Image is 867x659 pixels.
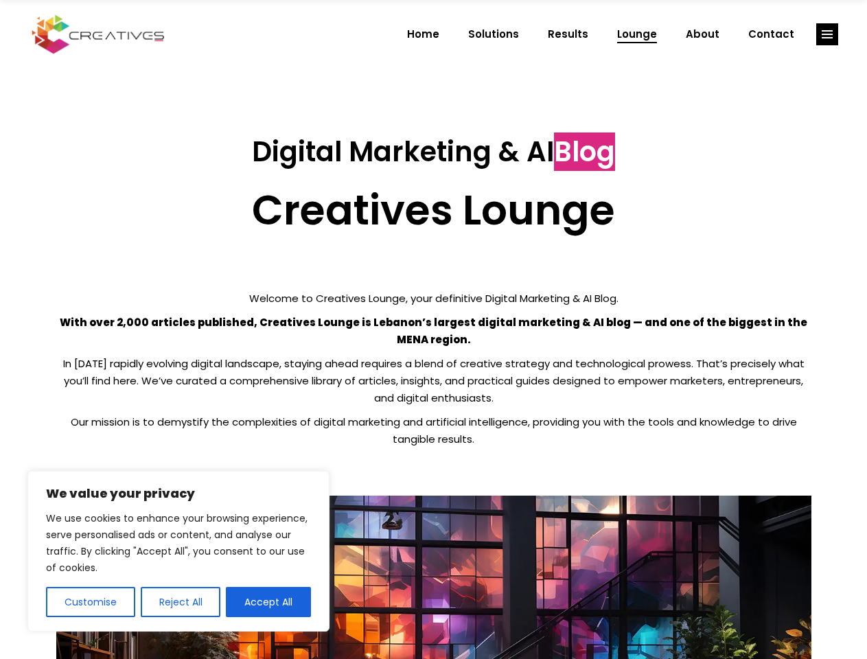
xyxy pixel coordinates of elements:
[548,16,588,52] span: Results
[454,16,533,52] a: Solutions
[56,413,811,448] p: Our mission is to demystify the complexities of digital marketing and artificial intelligence, pr...
[56,290,811,307] p: Welcome to Creatives Lounge, your definitive Digital Marketing & AI Blog.
[686,16,719,52] span: About
[56,135,811,168] h3: Digital Marketing & AI
[46,587,135,617] button: Customise
[393,16,454,52] a: Home
[671,16,734,52] a: About
[748,16,794,52] span: Contact
[226,587,311,617] button: Accept All
[816,23,838,45] a: link
[60,315,807,347] strong: With over 2,000 articles published, Creatives Lounge is Lebanon’s largest digital marketing & AI ...
[533,16,603,52] a: Results
[56,185,811,235] h2: Creatives Lounge
[617,16,657,52] span: Lounge
[27,471,330,632] div: We value your privacy
[46,485,311,502] p: We value your privacy
[603,16,671,52] a: Lounge
[554,132,615,171] span: Blog
[141,587,221,617] button: Reject All
[468,16,519,52] span: Solutions
[29,13,167,56] img: Creatives
[407,16,439,52] span: Home
[46,510,311,576] p: We use cookies to enhance your browsing experience, serve personalised ads or content, and analys...
[56,355,811,406] p: In [DATE] rapidly evolving digital landscape, staying ahead requires a blend of creative strategy...
[734,16,809,52] a: Contact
